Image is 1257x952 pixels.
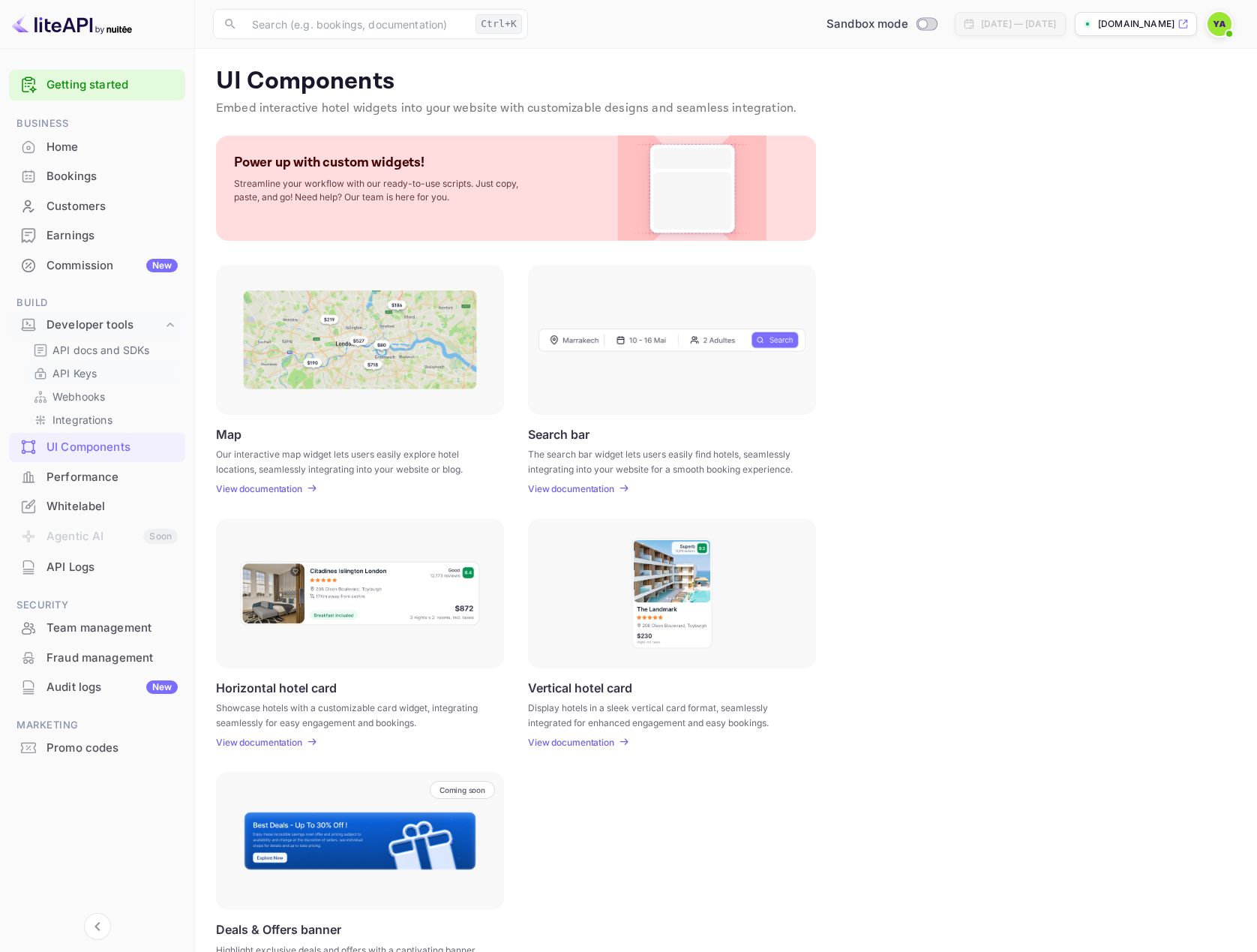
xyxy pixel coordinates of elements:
[33,412,173,428] a: Integrations
[46,198,178,215] div: Customers
[9,492,185,520] a: Whitelabel
[46,257,178,275] div: Commission
[9,492,185,521] div: Whitelabel
[9,192,185,220] a: Customers
[243,9,469,39] input: Search (e.g. bookings, documentation)
[9,644,185,671] a: Fraud management
[46,168,178,185] div: Bookings
[9,734,185,763] div: Promo codes
[826,16,908,33] span: Sandbox mode
[475,14,522,34] div: Ctrl+K
[216,427,241,441] p: Map
[46,740,178,757] div: Promo codes
[33,365,173,381] a: API Keys
[216,922,341,937] p: Deals & Offers banner
[27,386,179,407] div: Webhooks
[46,559,178,576] div: API Logs
[9,133,185,162] div: Home
[528,483,619,494] a: View documentation
[216,737,302,748] p: View documentation
[9,70,185,101] div: Getting started
[46,498,178,515] div: Whitelabel
[9,221,185,251] div: Earnings
[46,679,178,696] div: Audit logs
[1207,12,1231,36] img: Yariv Adin
[1098,17,1174,31] p: [DOMAIN_NAME]
[216,737,307,748] a: View documentation
[528,447,797,474] p: The search bar widget lets users easily find hotels, seamlessly integrating into your website for...
[234,154,424,171] p: Power up with custom widgets!
[528,680,632,695] p: Vertical hotel card
[216,680,337,695] p: Horizontal hotel card
[27,362,179,384] div: API Keys
[631,537,713,650] img: Vertical hotel card Frame
[146,680,178,694] div: New
[243,811,477,871] img: Banner Frame
[46,469,178,486] div: Performance
[9,116,185,132] span: Business
[9,553,185,581] a: API Logs
[52,389,105,404] p: Webhooks
[820,16,943,33] div: Switch to Production mode
[9,463,185,491] a: Performance
[9,597,185,614] span: Security
[27,409,179,431] div: Integrations
[216,100,1236,118] p: Embed interactive hotel widgets into your website with customizable designs and seamless integrat...
[216,67,1236,97] p: UI Components
[46,650,178,667] div: Fraud management
[9,251,185,281] div: CommissionNew
[9,463,185,492] div: Performance
[216,447,485,474] p: Our interactive map widget lets users easily explore hotel locations, seamlessly integrating into...
[528,737,619,748] a: View documentation
[234,177,534,204] p: Streamline your workflow with our ready-to-use scripts. Just copy, paste, and go! Need help? Our ...
[216,483,307,494] a: View documentation
[243,290,477,389] img: Map Frame
[216,701,485,728] p: Showcase hotels with a customizable card widget, integrating seamlessly for easy engagement and b...
[12,12,132,36] img: LiteAPI logo
[9,221,185,249] a: Earnings
[9,162,185,190] a: Bookings
[439,785,485,794] p: Coming soon
[33,342,173,358] a: API docs and SDKs
[528,701,797,728] p: Display hotels in a sleek vertical card format, seamlessly integrated for enhanced engagement and...
[146,259,178,272] div: New
[528,427,589,441] p: Search bar
[9,673,185,702] div: Audit logsNew
[9,673,185,701] a: Audit logsNew
[9,433,185,461] a: UI Components
[84,913,111,940] button: Collapse navigation
[9,192,185,221] div: Customers
[9,644,185,673] div: Fraud management
[46,227,178,245] div: Earnings
[216,483,302,494] p: View documentation
[33,389,173,404] a: Webhooks
[239,560,481,626] img: Horizontal hotel card Frame
[9,734,185,761] a: Promo codes
[9,433,185,462] div: UI Components
[9,553,185,582] div: API Logs
[9,614,185,643] div: Team management
[46,139,178,156] div: Home
[631,136,753,241] img: Custom Widget PNG
[538,328,805,352] img: Search Frame
[9,162,185,191] div: Bookings
[52,342,150,358] p: API docs and SDKs
[9,251,185,279] a: CommissionNew
[9,614,185,641] a: Team management
[46,439,178,456] div: UI Components
[9,717,185,734] span: Marketing
[9,133,185,161] a: Home
[9,295,185,311] span: Build
[46,317,163,334] div: Developer tools
[528,483,614,494] p: View documentation
[52,365,97,381] p: API Keys
[46,620,178,637] div: Team management
[52,412,112,428] p: Integrations
[9,312,185,338] div: Developer tools
[46,77,178,94] a: Getting started
[528,737,614,748] p: View documentation
[27,339,179,361] div: API docs and SDKs
[981,17,1056,31] div: [DATE] — [DATE]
